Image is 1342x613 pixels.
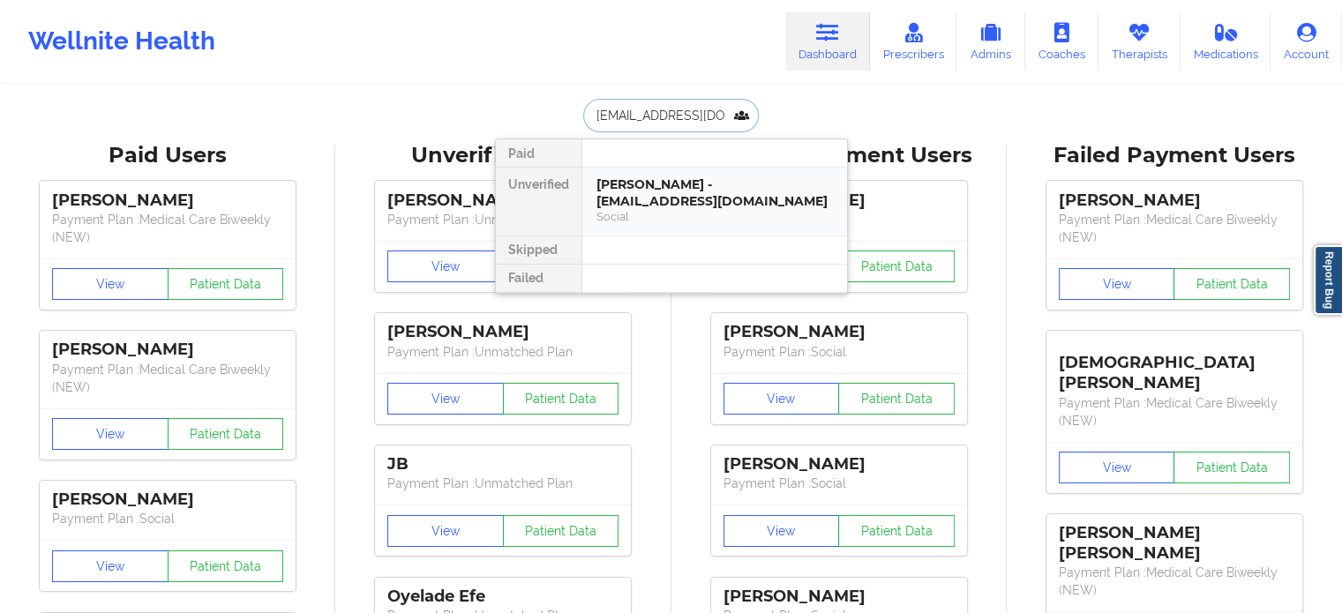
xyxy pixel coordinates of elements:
a: Account [1271,12,1342,71]
p: Payment Plan : Medical Care Biweekly (NEW) [52,211,283,246]
button: Patient Data [168,268,284,300]
div: [DEMOGRAPHIC_DATA][PERSON_NAME] [1059,340,1290,393]
div: [PERSON_NAME] [723,454,955,475]
a: Report Bug [1314,245,1342,315]
div: Failed [496,265,581,293]
p: Payment Plan : Medical Care Biweekly (NEW) [1059,394,1290,430]
a: Therapists [1098,12,1181,71]
button: Patient Data [838,250,955,282]
a: Coaches [1025,12,1098,71]
div: Failed Payment Users [1019,142,1330,169]
button: Patient Data [503,383,619,415]
div: [PERSON_NAME] [387,322,619,342]
p: Payment Plan : Unmatched Plan [387,211,619,228]
button: View [723,383,840,415]
button: Patient Data [1173,452,1290,483]
p: Payment Plan : Unmatched Plan [387,343,619,361]
div: [PERSON_NAME] [723,587,955,607]
p: Payment Plan : Medical Care Biweekly (NEW) [52,361,283,396]
div: Oyelade Efe [387,587,619,607]
button: View [387,383,504,415]
p: Payment Plan : Social [723,475,955,492]
div: Unverified [496,168,581,236]
button: Patient Data [168,418,284,450]
button: Patient Data [838,383,955,415]
div: [PERSON_NAME] [52,490,283,510]
div: Skipped [496,236,581,265]
button: View [52,268,169,300]
a: Prescribers [870,12,957,71]
a: Admins [956,12,1025,71]
p: Payment Plan : Medical Care Biweekly (NEW) [1059,564,1290,599]
button: View [1059,452,1175,483]
button: Patient Data [1173,268,1290,300]
p: Payment Plan : Medical Care Biweekly (NEW) [1059,211,1290,246]
div: Paid Users [12,142,323,169]
p: Payment Plan : Unmatched Plan [387,475,619,492]
button: View [723,515,840,547]
div: [PERSON_NAME] [723,322,955,342]
button: View [1059,268,1175,300]
div: [PERSON_NAME] [387,191,619,211]
button: Patient Data [838,515,955,547]
button: View [52,418,169,450]
div: JB [387,454,619,475]
p: Payment Plan : Social [723,343,955,361]
button: View [387,250,504,282]
button: View [52,550,169,582]
div: [PERSON_NAME] - [EMAIL_ADDRESS][DOMAIN_NAME] [596,176,833,209]
p: Payment Plan : Social [52,510,283,527]
div: Unverified Users [348,142,658,169]
button: Patient Data [168,550,284,582]
button: View [387,515,504,547]
a: Medications [1181,12,1271,71]
div: Paid [496,139,581,168]
div: [PERSON_NAME] [52,340,283,360]
div: [PERSON_NAME] [PERSON_NAME] [1059,523,1290,564]
div: [PERSON_NAME] [1059,191,1290,211]
div: Social [596,209,833,224]
button: Patient Data [503,515,619,547]
a: Dashboard [785,12,870,71]
div: [PERSON_NAME] [52,191,283,211]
